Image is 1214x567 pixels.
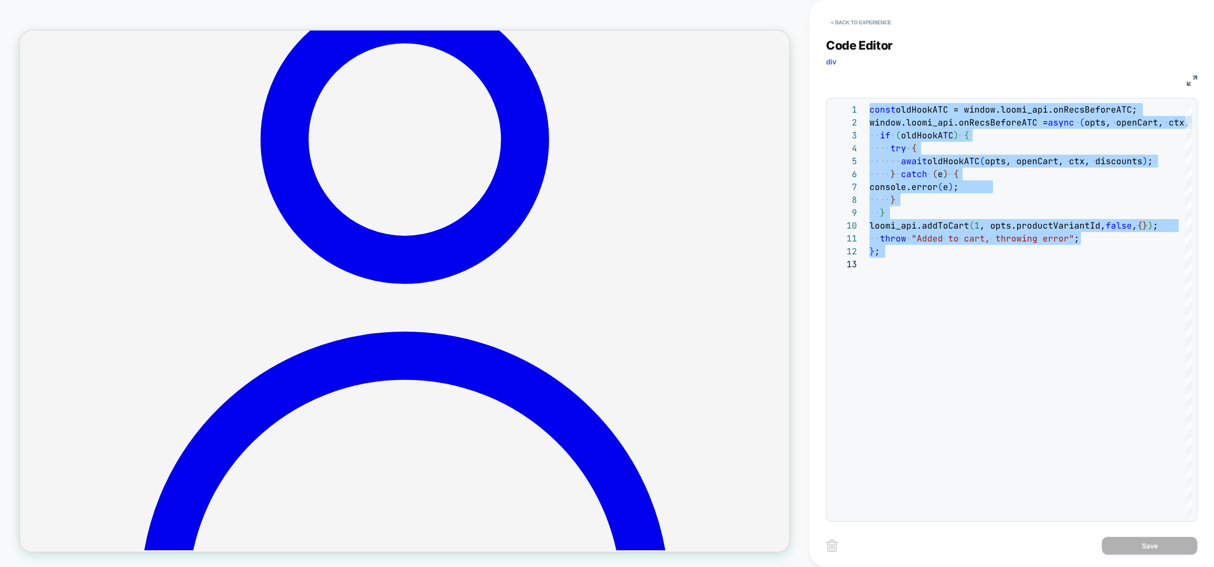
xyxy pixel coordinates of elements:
div: 2 [831,116,857,129]
span: console.error [869,181,938,192]
span: window.loomi_api.onRecsBeforeATC = [869,117,1048,128]
span: "Added to cart, throwing error" [911,233,1074,244]
span: ; [953,181,959,192]
span: } [890,168,896,179]
div: 5 [831,155,857,168]
div: 13 [831,258,857,271]
span: , opts.productVariantId, [980,220,1106,231]
span: e [943,181,948,192]
span: ) [1148,220,1153,231]
div: 9 [831,206,857,219]
span: ( [932,168,938,179]
span: ( [1079,117,1085,128]
div: 10 [831,219,857,232]
span: loomi_api.addToCart [869,220,969,231]
span: ) [953,130,959,141]
div: 1 [831,103,857,116]
span: { [964,130,969,141]
span: ) [948,181,953,192]
span: false [1106,220,1132,231]
div: 4 [831,142,857,155]
span: const [869,104,896,115]
span: e [938,168,943,179]
img: delete [826,540,838,552]
div: 3 [831,129,857,142]
span: div [826,57,837,66]
span: ( [896,130,901,141]
span: ; [1148,156,1153,167]
span: await [901,156,927,167]
span: ( [969,220,974,231]
span: oldHookATC = window.loomi_api.onRecsBeforeATC; [896,104,1137,115]
span: } [1142,220,1148,231]
div: 11 [831,232,857,245]
span: ( [938,181,943,192]
button: < Back to experience [826,15,896,30]
span: Code Editor [826,38,893,52]
span: ; [1153,220,1158,231]
span: ) [1142,156,1148,167]
span: oldHookATC [927,156,980,167]
span: { [911,143,917,154]
span: if [880,130,890,141]
span: { [1137,220,1142,231]
span: { [953,168,959,179]
span: , [1132,220,1137,231]
span: ) [943,168,948,179]
div: 6 [831,168,857,180]
span: } [880,207,885,218]
button: Save [1102,537,1197,555]
div: 7 [831,180,857,193]
span: throw [880,233,906,244]
span: try [890,143,906,154]
div: 12 [831,245,857,258]
span: oldHookATC [901,130,953,141]
span: ; [875,246,880,257]
span: ( [980,156,985,167]
span: ; [1074,233,1079,244]
span: opts, openCart, ctx, discounts [985,156,1142,167]
span: } [890,194,896,205]
span: 1 [974,220,980,231]
img: fullscreen [1187,75,1197,86]
span: async [1048,117,1074,128]
span: } [869,246,875,257]
span: catch [901,168,927,179]
div: 8 [831,193,857,206]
